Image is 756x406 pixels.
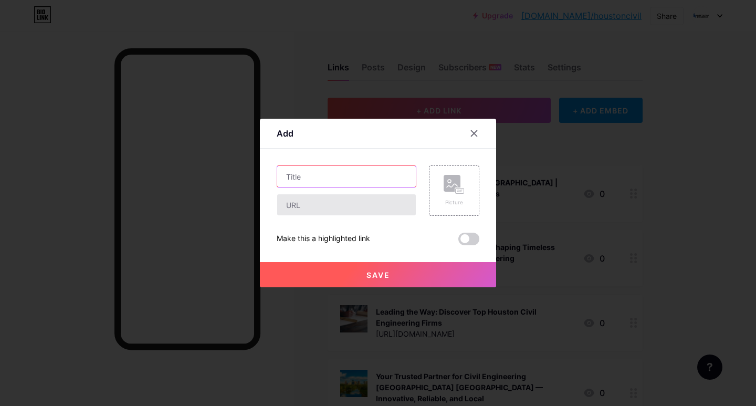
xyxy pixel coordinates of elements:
[277,194,416,215] input: URL
[277,127,293,140] div: Add
[366,270,390,279] span: Save
[277,166,416,187] input: Title
[444,199,465,206] div: Picture
[260,262,496,287] button: Save
[277,233,370,245] div: Make this a highlighted link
